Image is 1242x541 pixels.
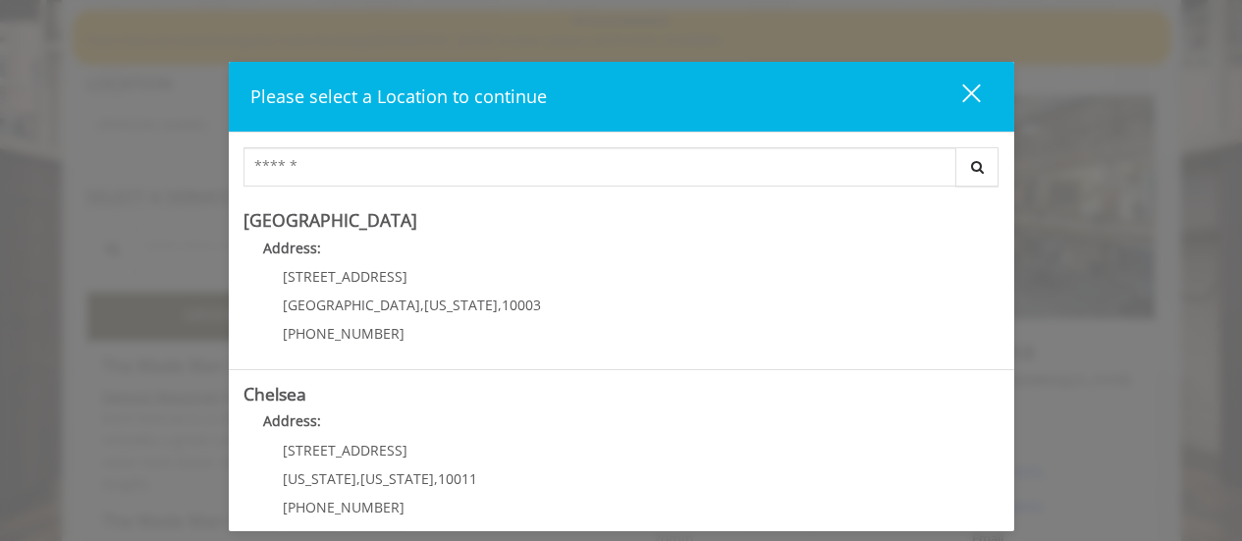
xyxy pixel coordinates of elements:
[243,147,999,196] div: Center Select
[356,469,360,488] span: ,
[283,441,407,460] span: [STREET_ADDRESS]
[243,382,306,406] b: Chelsea
[283,296,420,314] span: [GEOGRAPHIC_DATA]
[243,208,417,232] b: [GEOGRAPHIC_DATA]
[250,84,547,108] span: Please select a Location to continue
[263,411,321,430] b: Address:
[498,296,502,314] span: ,
[434,469,438,488] span: ,
[424,296,498,314] span: [US_STATE]
[283,324,405,343] span: [PHONE_NUMBER]
[940,82,979,112] div: close dialog
[360,469,434,488] span: [US_STATE]
[283,498,405,516] span: [PHONE_NUMBER]
[420,296,424,314] span: ,
[966,160,989,174] i: Search button
[283,267,407,286] span: [STREET_ADDRESS]
[263,239,321,257] b: Address:
[243,147,956,187] input: Search Center
[502,296,541,314] span: 10003
[283,469,356,488] span: [US_STATE]
[438,469,477,488] span: 10011
[926,77,993,117] button: close dialog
